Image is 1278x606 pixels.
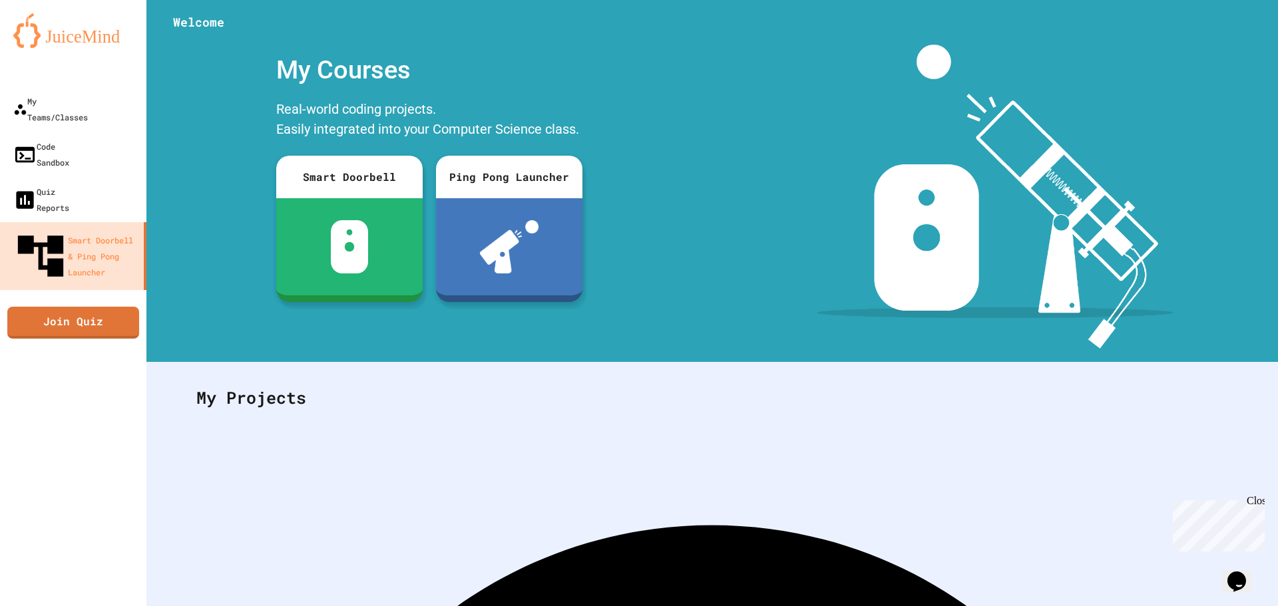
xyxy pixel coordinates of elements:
[331,220,369,273] img: sdb-white.svg
[1222,553,1265,593] iframe: chat widget
[817,45,1173,349] img: banner-image-my-projects.png
[276,156,423,198] div: Smart Doorbell
[5,5,92,84] div: Chat with us now!Close
[13,184,69,216] div: Quiz Reports
[13,138,69,170] div: Code Sandbox
[13,229,138,283] div: Smart Doorbell & Ping Pong Launcher
[270,45,589,96] div: My Courses
[1168,495,1265,551] iframe: chat widget
[183,372,1241,424] div: My Projects
[436,156,582,198] div: Ping Pong Launcher
[13,93,88,125] div: My Teams/Classes
[13,13,133,48] img: logo-orange.svg
[270,96,589,146] div: Real-world coding projects. Easily integrated into your Computer Science class.
[7,307,139,339] a: Join Quiz
[480,220,539,273] img: ppl-with-ball.png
